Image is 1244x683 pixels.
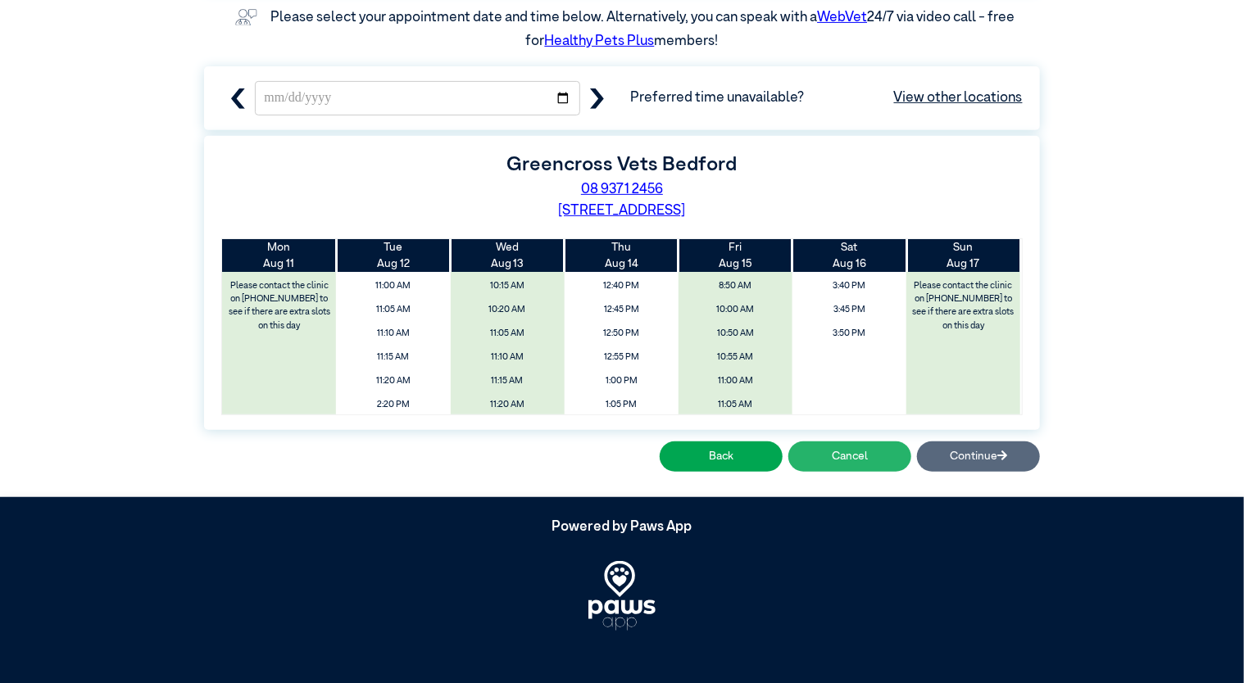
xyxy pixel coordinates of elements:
th: Aug 16 [792,239,906,273]
span: 3:45 PM [797,300,901,320]
span: 11:00 AM [341,276,445,296]
span: 11:10 AM [455,347,559,368]
label: Please contact the clinic on [PHONE_NUMBER] to see if there are extra slots on this day [908,276,1019,337]
span: 11:00 AM [683,371,788,391]
span: 10:20 AM [455,300,559,320]
span: 10:00 AM [683,300,788,320]
th: Aug 13 [451,239,565,273]
span: 12:50 PM [570,323,674,344]
button: Back [660,441,783,472]
span: 12:45 PM [570,300,674,320]
button: Cancel [788,441,911,472]
span: 10:50 AM [683,323,788,344]
label: Please select your appointment date and time below. Alternatively, you can speak with a 24/7 via ... [270,11,1017,49]
h5: Powered by Paws App [204,519,1040,536]
span: 12:55 PM [570,347,674,368]
a: View other locations [894,88,1023,109]
img: vet [229,3,263,31]
span: 11:15 AM [341,347,445,368]
span: 11:10 AM [341,323,445,344]
span: Preferred time unavailable? [630,88,1023,109]
span: 3:40 PM [797,276,901,296]
span: 11:05 AM [683,395,788,415]
a: 08 9371 2456 [581,183,663,197]
img: PawsApp [588,561,656,631]
label: Please contact the clinic on [PHONE_NUMBER] to see if there are extra slots on this day [224,276,335,337]
span: 11:15 AM [455,371,559,391]
span: 10:15 AM [455,276,559,296]
label: Greencross Vets Bedford [507,155,738,174]
span: 11:20 AM [455,395,559,415]
span: 10:55 AM [683,347,788,368]
th: Aug 17 [906,239,1020,273]
span: 11:05 AM [455,323,559,344]
th: Aug 14 [565,239,679,273]
span: 12:40 PM [570,276,674,296]
th: Aug 12 [336,239,450,273]
span: 3:50 PM [797,323,901,344]
span: 1:05 PM [570,395,674,415]
a: WebVet [817,11,867,25]
span: 1:00 PM [570,371,674,391]
th: Aug 11 [222,239,336,273]
th: Aug 15 [679,239,792,273]
span: 11:20 AM [341,371,445,391]
span: 2:20 PM [341,395,445,415]
a: Healthy Pets Plus [545,34,655,48]
span: 11:05 AM [341,300,445,320]
a: [STREET_ADDRESS] [559,204,686,218]
span: 8:50 AM [683,276,788,296]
